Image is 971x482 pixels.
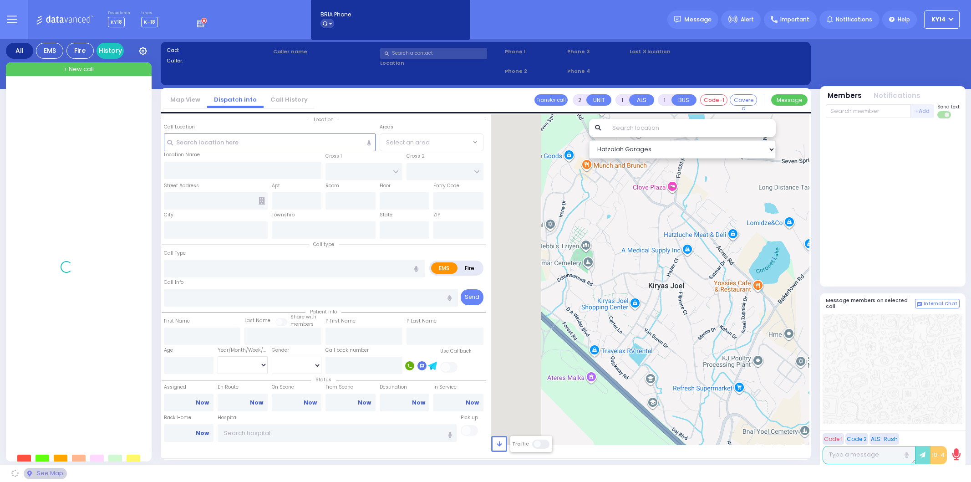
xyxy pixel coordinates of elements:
[272,211,295,219] label: Township
[108,10,131,16] label: Dispatcher
[325,318,356,325] label: P First Name
[309,116,338,123] span: Location
[567,48,626,56] span: Phone 3
[108,17,125,27] span: KY18
[771,94,808,106] button: Message
[141,10,158,16] label: Lines
[167,57,270,65] label: Caller:
[164,151,200,159] label: Location Name
[164,211,173,219] label: City
[937,103,960,110] span: Send text
[869,433,899,445] button: ALS-Rush
[290,313,316,320] small: Share with
[6,43,33,59] div: All
[358,399,371,407] a: Now
[272,182,280,190] label: Apt
[218,384,268,391] label: En Route
[924,10,960,29] button: KY14
[828,91,862,101] button: Members
[380,182,391,190] label: Floor
[304,399,317,407] a: Now
[466,399,479,407] a: Now
[66,43,94,59] div: Fire
[164,347,173,354] label: Age
[924,301,957,307] span: Internal Chat
[36,14,97,25] img: Logo
[380,48,487,59] input: Search a contact
[325,384,376,391] label: From Scene
[164,414,214,421] label: Back Home
[917,302,922,307] img: comment-alt.png
[380,123,393,131] label: Areas
[898,15,910,24] span: Help
[290,321,314,328] span: members
[63,65,94,74] span: + New call
[311,376,336,383] span: Status
[730,94,757,106] button: Covered
[259,197,265,205] span: Other building occupants
[272,384,322,391] label: On Scene
[325,153,342,160] label: Cross 1
[684,15,712,24] span: Message
[141,17,158,27] span: K-18
[567,67,626,75] span: Phone 4
[836,15,872,24] span: Notifications
[164,318,190,325] label: First Name
[931,15,946,24] span: KY14
[630,48,717,56] label: Last 3 location
[309,241,339,248] span: Call type
[273,48,377,56] label: Caller name
[272,347,289,354] label: Gender
[380,59,502,67] label: Location
[264,95,315,104] a: Call History
[164,123,195,131] label: Call Location
[196,399,209,407] a: Now
[431,262,458,274] label: EMS
[512,441,529,447] label: Traffic
[36,43,63,59] div: EMS
[937,110,952,119] label: Turn off text
[606,119,775,137] input: Search location
[218,424,457,441] input: Search hospital
[461,289,483,305] button: Send
[433,182,459,190] label: Entry Code
[380,211,392,219] label: State
[629,94,654,106] button: ALS
[244,317,270,324] label: Last Name
[97,43,124,59] a: History
[823,433,844,445] button: Code 1
[24,468,66,479] div: See map
[845,433,868,445] button: Code 2
[433,384,483,391] label: In Service
[320,10,351,19] span: BRIA Phone
[826,297,915,309] h5: Message members on selected call
[505,67,564,75] span: Phone 2
[461,414,478,421] label: Pick up
[674,16,681,23] img: message.svg
[167,46,270,54] label: Cad:
[407,153,425,160] label: Cross 2
[700,94,727,106] button: Code-1
[915,299,960,309] button: Internal Chat
[164,279,183,286] label: Call Info
[407,318,437,325] label: P Last Name
[305,308,341,315] span: Patient info
[412,399,425,407] a: Now
[196,429,209,437] a: Now
[534,94,568,106] button: Transfer call
[325,182,339,190] label: Room
[671,94,696,106] button: BUS
[163,95,207,104] a: Map View
[741,15,754,24] span: Alert
[164,182,199,190] label: Street Address
[250,399,263,407] a: Now
[440,348,472,355] label: Use Callback
[164,384,214,391] label: Assigned
[164,250,186,257] label: Call Type
[218,414,238,421] label: Hospital
[826,104,911,118] input: Search member
[433,211,440,219] label: ZIP
[380,384,430,391] label: Destination
[218,347,268,354] div: Year/Month/Week/Day
[164,133,376,151] input: Search location here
